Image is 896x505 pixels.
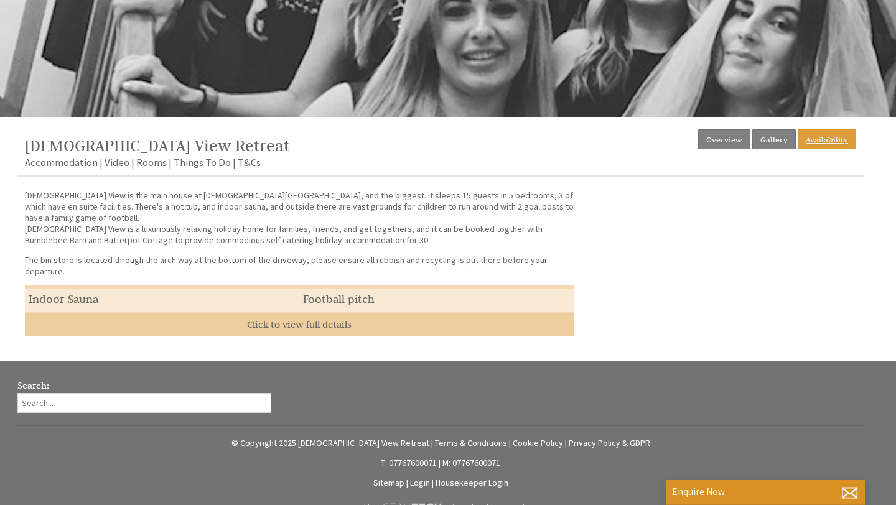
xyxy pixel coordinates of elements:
[174,155,231,169] a: Things To Do
[136,155,167,169] a: Rooms
[238,155,261,169] a: T&Cs
[565,437,567,448] span: |
[513,437,563,448] a: Cookie Policy
[25,136,289,155] a: [DEMOGRAPHIC_DATA] View Retreat
[25,254,574,277] p: The bin store is located through the arch way at the bottom of the driveway, please ensure all ru...
[17,379,271,391] h3: Search:
[439,457,441,468] span: |
[436,477,508,488] a: Housekeeper Login
[25,312,574,336] a: Click to view full details
[672,486,859,498] p: Enquire Now
[442,457,500,468] a: M: 07767600071
[231,437,429,448] a: © Copyright 2025 [DEMOGRAPHIC_DATA] View Retreat
[431,437,433,448] span: |
[798,129,856,149] a: Availability
[25,290,299,308] li: Indoor Sauna
[752,129,796,149] a: Gallery
[381,457,437,468] a: T: 07767600071
[569,437,650,448] a: Privacy Policy & GDPR
[25,190,574,246] p: [DEMOGRAPHIC_DATA] View is the main house at [DEMOGRAPHIC_DATA][GEOGRAPHIC_DATA], and the biggest...
[432,477,434,488] span: |
[299,290,574,308] li: Football pitch
[509,437,511,448] span: |
[25,155,98,169] a: Accommodation
[698,129,750,149] a: Overview
[435,437,507,448] a: Terms & Conditions
[105,155,129,169] a: Video
[17,393,271,413] input: Search...
[406,477,408,488] span: |
[373,477,404,488] a: Sitemap
[410,477,430,488] a: Login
